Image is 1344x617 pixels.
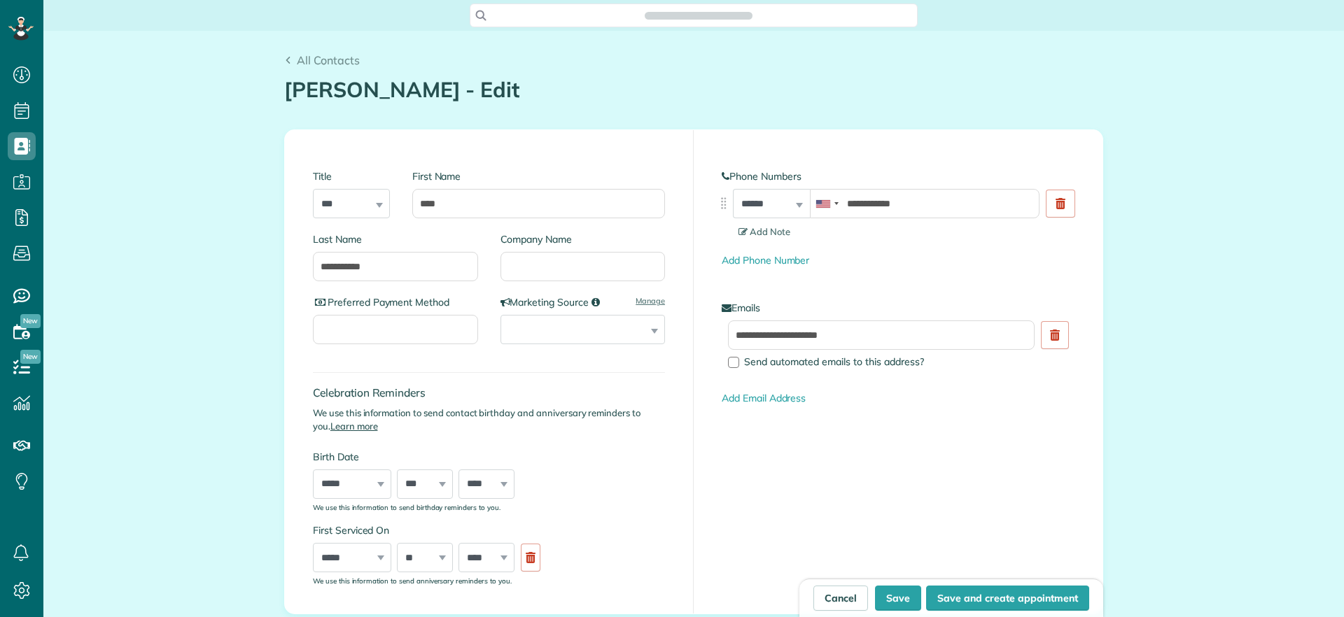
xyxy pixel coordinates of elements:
img: drag_indicator-119b368615184ecde3eda3c64c821f6cf29d3e2b97b89ee44bc31753036683e5.png [716,196,731,211]
a: All Contacts [284,52,360,69]
a: Learn more [330,420,378,432]
label: Company Name [500,232,666,246]
span: New [20,314,41,328]
button: Save and create appointment [926,586,1089,611]
span: Send automated emails to this address? [744,355,924,368]
label: First Name [412,169,665,183]
label: Title [313,169,390,183]
sub: We use this information to send birthday reminders to you. [313,503,500,511]
label: Preferred Payment Method [313,295,478,309]
h4: Celebration Reminders [313,387,665,399]
a: Add Email Address [722,392,806,404]
a: Manage [636,295,665,306]
label: Marketing Source [500,295,666,309]
label: Emails [722,301,1074,315]
label: Phone Numbers [722,169,1074,183]
h1: [PERSON_NAME] - Edit [284,78,1103,101]
label: Birth Date [313,450,547,464]
label: Last Name [313,232,478,246]
span: All Contacts [297,53,360,67]
a: Add Phone Number [722,254,809,267]
p: We use this information to send contact birthday and anniversary reminders to you. [313,406,665,433]
div: United States: +1 [811,190,843,218]
button: Save [875,586,921,611]
sub: We use this information to send anniversary reminders to you. [313,576,512,585]
span: Search ZenMaid… [659,8,738,22]
a: Cancel [813,586,868,611]
span: New [20,350,41,364]
span: Add Note [738,226,790,237]
label: First Serviced On [313,523,547,537]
